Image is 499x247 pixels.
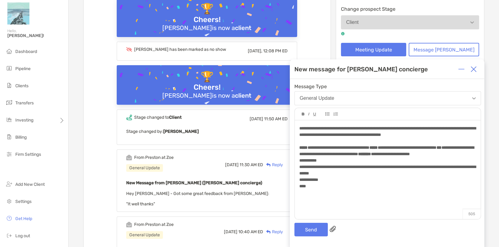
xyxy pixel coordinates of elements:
div: Cheers! [191,15,223,24]
img: Event icon [126,47,132,52]
div: General Update [126,231,163,239]
img: Editor control icon [313,113,316,116]
button: Message [PERSON_NAME] [409,43,479,56]
p: Change prospect Stage [341,5,479,13]
span: Transfers [15,100,34,106]
div: Cheers! [191,83,223,92]
img: Confetti [117,65,297,118]
img: Editor control icon [308,113,309,116]
div: New message for [PERSON_NAME] concierge [294,65,428,73]
span: Log out [15,233,30,238]
span: Billing [15,135,27,140]
img: Editor control icon [325,112,330,116]
img: transfers icon [6,99,13,106]
button: General Update [294,91,481,105]
span: 12:08 PM ED [263,48,288,54]
img: paperclip attachments [330,226,336,232]
img: Event icon [126,114,132,120]
b: Client [169,115,182,120]
img: clients icon [6,82,13,89]
span: Investing [15,118,33,123]
span: [DATE] [250,116,263,122]
img: Expand or collapse [458,66,464,72]
div: [PERSON_NAME] is now a [160,24,254,32]
span: Settings [15,199,32,204]
div: General Update [300,95,334,101]
div: From Preston at Zoe [134,222,174,227]
span: Firm Settings [15,152,41,157]
div: Reply [263,229,283,235]
img: Open dropdown arrow [472,97,476,99]
div: General Update [126,164,163,172]
div: Client [346,20,359,25]
div: [PERSON_NAME] has been marked as no show [134,47,226,52]
img: Close [471,66,477,72]
div: 🏆 [198,71,216,83]
span: [DATE], [248,48,262,54]
span: Get Help [15,216,32,221]
img: Editor control icon [302,113,304,116]
img: Event icon [126,155,132,160]
p: Stage changed by: [126,128,288,135]
img: Open dropdown arrow [470,21,474,24]
b: client [235,24,251,32]
span: Dashboard [15,49,37,54]
img: tooltip [341,32,345,36]
p: 505 [463,209,481,219]
span: [PERSON_NAME]! [7,33,65,38]
div: [PERSON_NAME] is now a [160,92,254,99]
img: settings icon [6,197,13,205]
img: logout icon [6,232,13,239]
img: Reply icon [266,163,271,167]
span: Clients [15,83,28,88]
span: Hey [PERSON_NAME] - Got some great feedback from [PERSON_NAME]: "It well thanks" [126,191,269,207]
img: Zoe Logo [7,2,29,24]
button: Client [341,15,479,29]
div: Reply [263,162,283,168]
button: Meeting Update [341,43,406,56]
span: 10:40 AM ED [238,229,263,234]
b: client [235,92,251,99]
b: New Message from [PERSON_NAME] ([PERSON_NAME] concierge) [126,180,262,185]
img: Reply icon [266,230,271,234]
img: dashboard icon [6,47,13,55]
span: [DATE] [224,229,237,234]
span: Add New Client [15,182,45,187]
img: Event icon [126,222,132,227]
img: billing icon [6,133,13,140]
img: investing icon [6,116,13,123]
img: add_new_client icon [6,180,13,188]
img: Editor control icon [333,112,338,116]
img: firm-settings icon [6,150,13,158]
span: 11:50 AM ED [264,116,288,122]
div: 🏆 [198,3,216,15]
div: From Preston at Zoe [134,155,174,160]
span: Message Type [294,84,481,89]
img: pipeline icon [6,65,13,72]
b: [PERSON_NAME] [163,129,199,134]
span: Pipeline [15,66,31,71]
img: get-help icon [6,215,13,222]
span: 11:30 AM ED [240,162,263,167]
div: Stage changed to [134,115,182,120]
span: [DATE] [225,162,239,167]
button: Send [294,223,328,236]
